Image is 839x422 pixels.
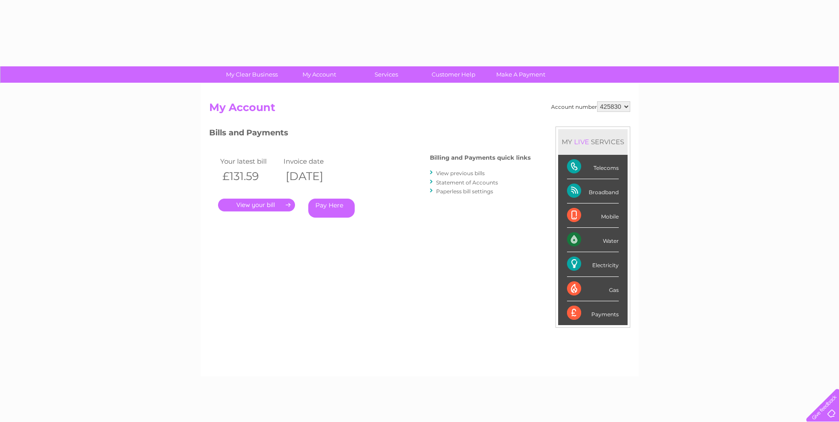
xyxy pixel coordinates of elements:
div: Broadband [567,179,619,203]
td: Your latest bill [218,155,282,167]
div: Gas [567,277,619,301]
a: Customer Help [417,66,490,83]
a: View previous bills [436,170,485,176]
td: Invoice date [281,155,345,167]
a: Paperless bill settings [436,188,493,195]
a: My Clear Business [215,66,288,83]
h4: Billing and Payments quick links [430,154,531,161]
a: Pay Here [308,199,355,218]
div: MY SERVICES [558,129,628,154]
div: Water [567,228,619,252]
div: Account number [551,101,630,112]
th: [DATE] [281,167,345,185]
a: My Account [283,66,356,83]
div: Electricity [567,252,619,276]
th: £131.59 [218,167,282,185]
div: Payments [567,301,619,325]
div: LIVE [572,138,591,146]
a: Make A Payment [484,66,557,83]
h3: Bills and Payments [209,127,531,142]
h2: My Account [209,101,630,118]
div: Telecoms [567,155,619,179]
div: Mobile [567,203,619,228]
a: Statement of Accounts [436,179,498,186]
a: Services [350,66,423,83]
a: . [218,199,295,211]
